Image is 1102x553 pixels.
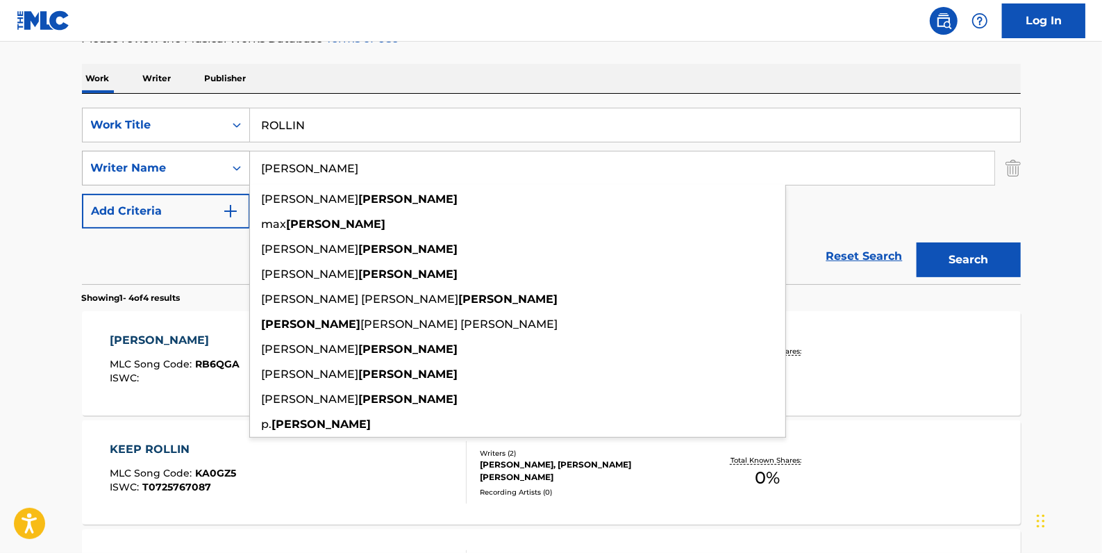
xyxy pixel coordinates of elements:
div: KEEP ROLLIN [110,441,236,458]
span: MLC Song Code : [110,467,195,479]
strong: [PERSON_NAME] [359,192,458,206]
img: 9d2ae6d4665cec9f34b9.svg [222,203,239,220]
span: [PERSON_NAME] [262,342,359,356]
div: Writer Name [91,160,216,176]
a: Log In [1002,3,1085,38]
p: Publisher [201,64,251,93]
span: RB6QGA [195,358,240,370]
strong: [PERSON_NAME] [287,217,386,231]
strong: [PERSON_NAME] [459,292,558,306]
p: Writer [139,64,176,93]
img: Delete Criterion [1005,151,1021,185]
span: KA0GZ5 [195,467,236,479]
p: Work [82,64,114,93]
span: [PERSON_NAME] [PERSON_NAME] [262,292,459,306]
span: [PERSON_NAME] [262,242,359,256]
strong: [PERSON_NAME] [359,242,458,256]
button: Add Criteria [82,194,250,229]
a: KEEP ROLLINMLC Song Code:KA0GZ5ISWC:T0725767087Writers (2)[PERSON_NAME], [PERSON_NAME] [PERSON_NA... [82,420,1021,525]
span: MLC Song Code : [110,358,195,370]
span: p. [262,418,272,431]
span: [PERSON_NAME] [PERSON_NAME] [361,317,558,331]
span: T0725767087 [142,481,211,493]
strong: [PERSON_NAME] [359,393,458,406]
img: MLC Logo [17,10,70,31]
form: Search Form [82,108,1021,284]
div: Writers ( 2 ) [480,448,690,459]
div: [PERSON_NAME] [110,332,240,349]
strong: [PERSON_NAME] [359,368,458,381]
strong: [PERSON_NAME] [262,317,361,331]
div: [PERSON_NAME], [PERSON_NAME] [PERSON_NAME] [480,459,690,484]
strong: [PERSON_NAME] [359,342,458,356]
button: Search [917,242,1021,277]
a: Reset Search [819,241,910,272]
span: [PERSON_NAME] [262,267,359,281]
a: [PERSON_NAME]MLC Song Code:RB6QGAISWC:Writers (2)[PERSON_NAME], [PERSON_NAME]Recording Artists (8... [82,311,1021,415]
span: ISWC : [110,481,142,493]
div: Work Title [91,117,216,133]
iframe: Chat Widget [1033,486,1102,553]
span: max [262,217,287,231]
span: [PERSON_NAME] [262,192,359,206]
div: Drag [1037,500,1045,542]
span: [PERSON_NAME] [262,393,359,406]
img: search [935,13,952,29]
div: Help [966,7,994,35]
span: [PERSON_NAME] [262,368,359,381]
img: help [971,13,988,29]
strong: [PERSON_NAME] [359,267,458,281]
div: Recording Artists ( 0 ) [480,487,690,497]
span: 0 % [755,465,780,490]
a: Public Search [930,7,958,35]
span: ISWC : [110,372,142,384]
strong: [PERSON_NAME] [272,418,371,431]
p: Showing 1 - 4 of 4 results [82,292,181,304]
p: Total Known Shares: [731,455,805,465]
